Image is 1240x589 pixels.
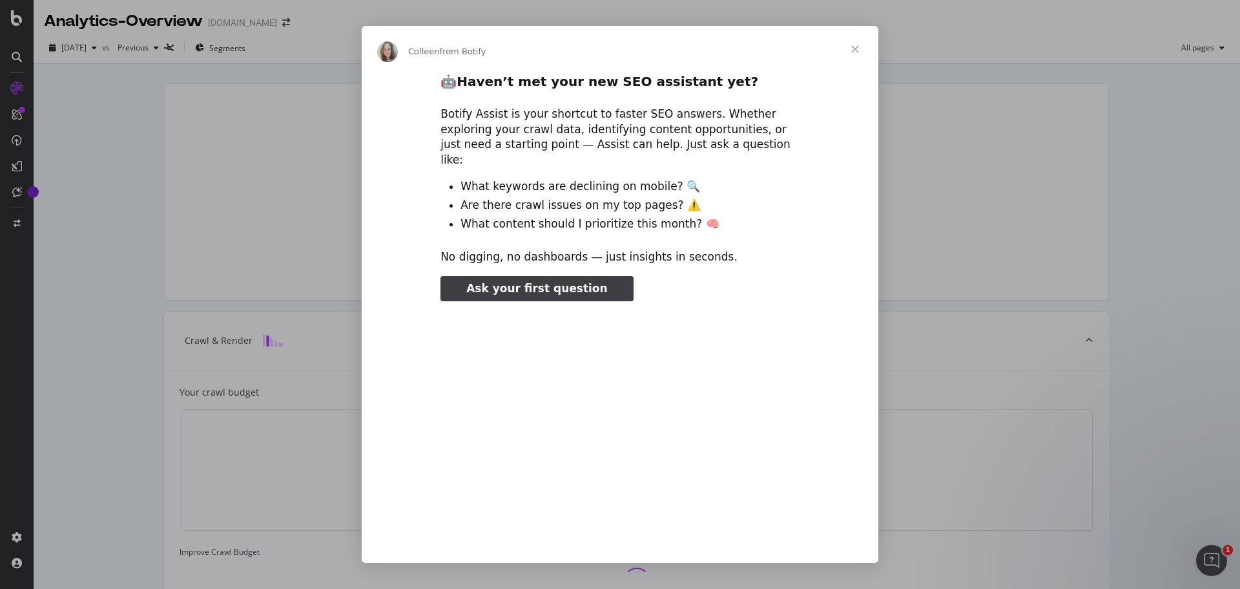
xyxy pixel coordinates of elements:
[440,73,800,97] h2: 🤖
[440,47,486,56] span: from Botify
[408,47,440,56] span: Colleen
[377,41,398,62] img: Profile image for Colleen
[832,26,878,72] span: Close
[466,282,607,295] span: Ask your first question
[440,276,633,302] a: Ask your first question
[457,74,758,89] b: Haven’t met your new SEO assistant yet?
[440,107,800,168] div: Botify Assist is your shortcut to faster SEO answers. Whether exploring your crawl data, identify...
[351,312,889,582] video: Play video
[440,250,800,265] div: No digging, no dashboards — just insights in seconds.
[460,179,800,195] li: What keywords are declining on mobile? 🔍
[460,217,800,232] li: What content should I prioritize this month? 🧠
[460,198,800,213] li: Are there crawl issues on my top pages? ⚠️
